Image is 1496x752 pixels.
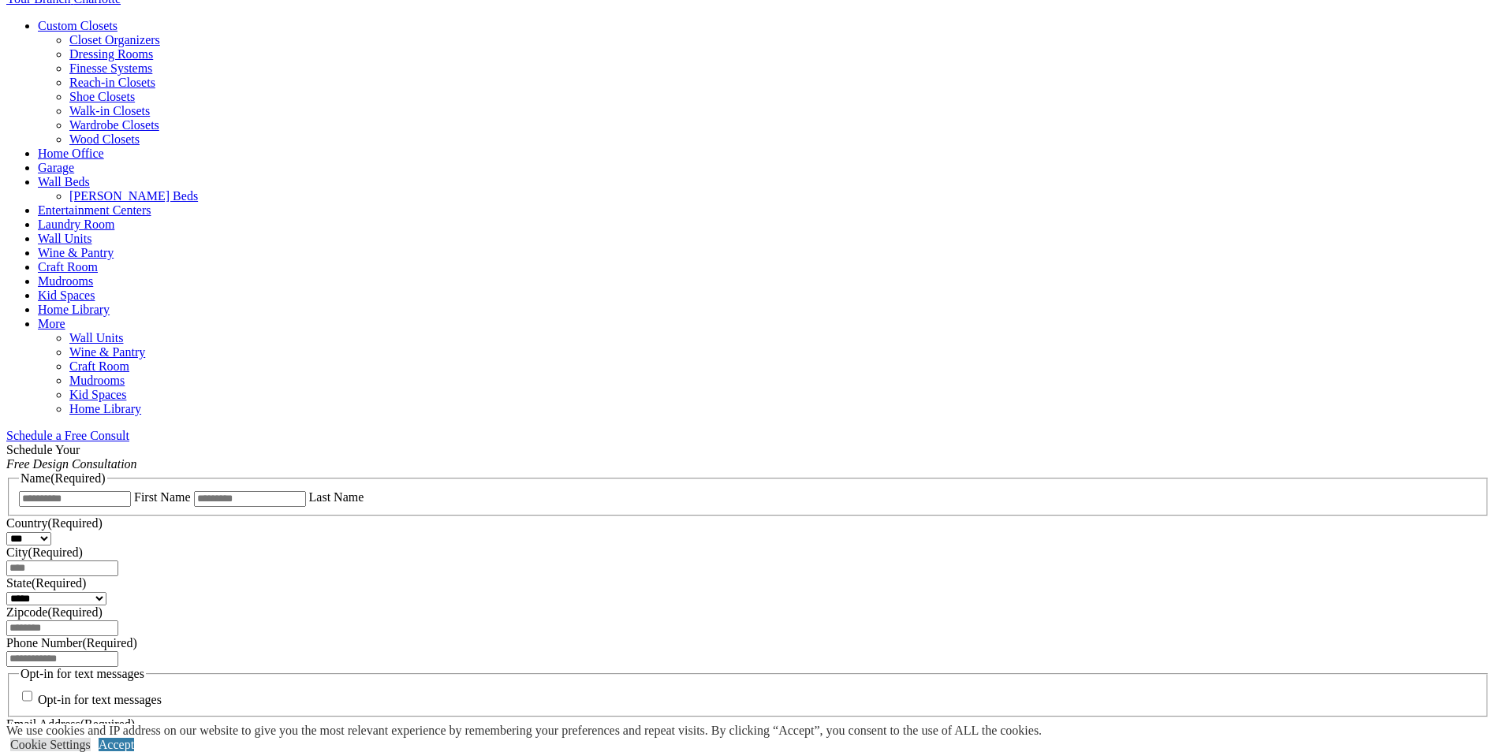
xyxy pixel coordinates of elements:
a: Shoe Closets [69,90,135,103]
a: Accept [99,738,134,751]
a: Wall Units [38,232,91,245]
a: Wardrobe Closets [69,118,159,132]
div: We use cookies and IP address on our website to give you the most relevant experience by remember... [6,724,1042,738]
span: (Required) [47,605,102,619]
a: Wine & Pantry [38,246,114,259]
a: Mudrooms [38,274,93,288]
a: Craft Room [38,260,98,274]
a: Wall Beds [38,175,90,188]
a: Wood Closets [69,132,140,146]
label: First Name [134,490,191,504]
span: (Required) [47,516,102,530]
span: (Required) [50,471,105,485]
a: Reach-in Closets [69,76,155,89]
a: Kid Spaces [38,289,95,302]
label: Country [6,516,103,530]
legend: Opt-in for text messages [19,667,146,681]
span: (Required) [82,636,136,650]
a: Laundry Room [38,218,114,231]
a: Custom Closets [38,19,118,32]
span: (Required) [28,545,83,559]
label: Last Name [309,490,364,504]
a: Home Office [38,147,104,160]
a: Dressing Rooms [69,47,153,61]
span: (Required) [80,717,135,731]
a: Kid Spaces [69,388,126,401]
label: Phone Number [6,636,137,650]
label: Opt-in for text messages [38,694,162,707]
label: City [6,545,83,559]
a: Closet Organizers [69,33,160,47]
span: (Required) [32,576,86,590]
a: More menu text will display only on big screen [38,317,65,330]
a: Home Library [38,303,110,316]
em: Free Design Consultation [6,457,137,471]
a: [PERSON_NAME] Beds [69,189,198,203]
a: Entertainment Centers [38,203,151,217]
a: Wall Units [69,331,123,344]
a: Cookie Settings [10,738,91,751]
a: Wine & Pantry [69,345,145,359]
a: Home Library [69,402,141,415]
a: Schedule a Free Consult (opens a dropdown menu) [6,429,129,442]
a: Walk-in Closets [69,104,150,117]
label: Email Address [6,717,135,731]
legend: Name [19,471,107,486]
a: Garage [38,161,74,174]
a: Mudrooms [69,374,125,387]
label: Zipcode [6,605,103,619]
span: Schedule Your [6,443,137,471]
a: Finesse Systems [69,61,152,75]
a: Craft Room [69,359,129,373]
label: State [6,576,86,590]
